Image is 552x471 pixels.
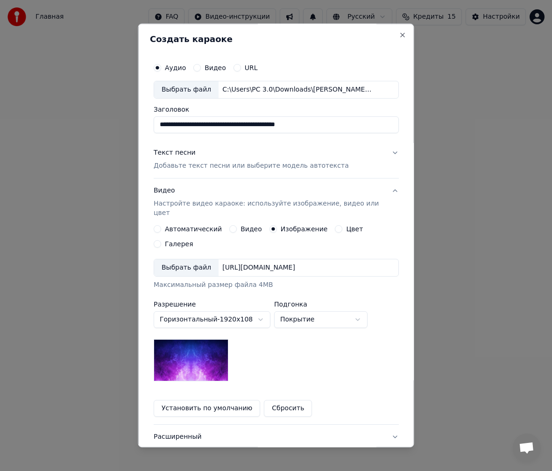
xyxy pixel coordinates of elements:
div: Максимальный размер файла 4MB [154,280,399,290]
h2: Создать караоке [150,35,403,43]
label: Автоматический [165,226,222,232]
label: Видео [205,64,226,71]
div: Выбрать файл [154,259,219,276]
label: Подгонка [274,301,368,307]
p: Настройте видео караоке: используйте изображение, видео или цвет [154,199,384,218]
label: Разрешение [154,301,270,307]
div: C:\Users\PC 3.0\Downloads\[PERSON_NAME]-_Druzya_roditelejj_-_Moi_druzya_79396729.mp3 [219,85,377,94]
button: Установить по умолчанию [154,400,260,417]
label: Заголовок [154,106,399,113]
label: URL [244,64,257,71]
div: Текст песни [154,148,196,157]
label: Изображение [280,226,327,232]
div: ВидеоНастройте видео караоке: используйте изображение, видео или цвет [154,225,399,424]
div: [URL][DOMAIN_NAME] [219,263,299,272]
button: Сбросить [264,400,312,417]
button: Расширенный [154,425,399,449]
label: Галерея [165,241,193,247]
div: Видео [154,186,384,218]
div: Выбрать файл [154,81,219,98]
button: Текст песниДобавьте текст песни или выберите модель автотекста [154,141,399,178]
label: Цвет [346,226,363,232]
button: ВидеоНастройте видео караоке: используйте изображение, видео или цвет [154,178,399,225]
label: Аудио [165,64,186,71]
label: Видео [241,226,262,232]
p: Добавьте текст песни или выберите модель автотекста [154,161,349,171]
